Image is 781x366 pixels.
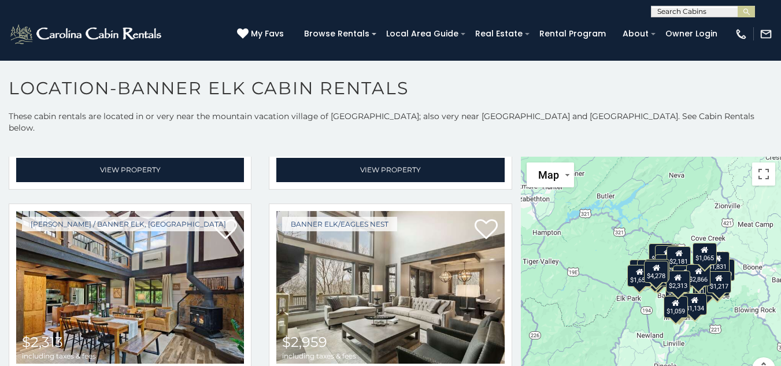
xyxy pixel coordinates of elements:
[693,243,717,265] div: $1,065
[22,217,235,231] a: [PERSON_NAME] / Banner Elk, [GEOGRAPHIC_DATA]
[710,259,735,281] div: $1,960
[646,265,670,287] div: $2,062
[682,293,706,315] div: $1,134
[686,264,710,286] div: $2,866
[695,275,719,297] div: $1,416
[538,169,559,181] span: Map
[665,276,690,298] div: $5,084
[276,211,504,364] img: Sunset Ridge Hideaway at Eagles Nest
[667,294,691,316] div: $2,147
[22,334,63,350] span: $2,313
[705,273,730,295] div: $1,075
[298,25,375,43] a: Browse Rentals
[617,25,654,43] a: About
[663,295,687,317] div: $1,059
[534,25,612,43] a: Rental Program
[16,211,244,364] a: Banner Barn $2,313 including taxes & fees
[760,28,772,40] img: mail-regular-white.png
[282,217,397,231] a: Banner Elk/Eagles Nest
[475,218,498,242] a: Add to favorites
[276,211,504,364] a: Sunset Ridge Hideaway at Eagles Nest $2,959 including taxes & fees
[752,162,775,186] button: Toggle fullscreen view
[16,211,244,364] img: Banner Barn
[237,28,287,40] a: My Favs
[380,25,464,43] a: Local Area Guide
[282,334,327,350] span: $2,959
[735,28,747,40] img: phone-regular-white.png
[705,252,730,273] div: $1,831
[667,246,691,268] div: $2,181
[282,352,356,360] span: including taxes & fees
[627,265,652,287] div: $1,657
[9,23,165,46] img: White-1-2.png
[673,265,697,287] div: $1,247
[645,259,669,281] div: $2,959
[22,352,96,360] span: including taxes & fees
[469,25,528,43] a: Real Estate
[643,264,667,286] div: $1,723
[655,245,679,267] div: $1,273
[649,243,673,265] div: $1,887
[276,158,504,182] a: View Property
[644,261,668,283] div: $4,278
[16,158,244,182] a: View Property
[666,271,690,293] div: $2,313
[251,28,284,40] span: My Favs
[527,162,574,187] button: Change map style
[660,25,723,43] a: Owner Login
[706,271,731,293] div: $1,217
